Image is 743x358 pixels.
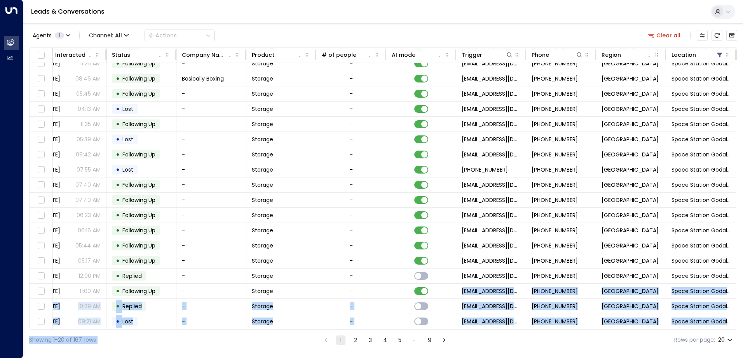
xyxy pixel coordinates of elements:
[252,318,273,325] span: Storage
[252,196,273,204] span: Storage
[718,334,734,346] div: 20
[674,336,715,344] label: Rows per page:
[532,196,578,204] span: +447401937625
[532,211,578,219] span: +447793350804
[75,196,101,204] p: 07:40 AM
[350,302,353,310] div: -
[36,135,46,144] span: Toggle select row
[671,135,731,143] span: Space Station Godalming
[392,50,415,60] div: AI mode
[116,284,120,298] div: •
[602,272,659,280] span: Surrey
[532,318,578,325] span: +447731345177
[76,90,101,98] p: 05:45 AM
[116,315,120,328] div: •
[36,256,46,266] span: Toggle select row
[671,242,731,249] span: Space Station Godalming
[78,318,101,325] p: 09:21 AM
[532,105,578,113] span: +447522825151
[36,317,46,326] span: Toggle select row
[252,151,273,158] span: Storage
[116,72,120,85] div: •
[462,272,520,280] span: leads@space-station.co.uk
[116,193,120,207] div: •
[602,105,659,113] span: Surrey
[602,318,659,325] span: Surrey
[122,75,155,82] span: Following Up
[532,181,578,189] span: +447540756448
[176,177,246,192] td: -
[440,335,449,345] button: Go to next page
[380,335,390,345] button: Go to page 4
[252,226,273,234] span: Storage
[252,90,273,98] span: Storage
[252,50,303,60] div: Product
[532,302,578,310] span: +447793887639
[36,104,46,114] span: Toggle select row
[462,226,520,234] span: leads@space-station.co.uk
[602,50,653,60] div: Region
[36,241,46,251] span: Toggle select row
[252,50,274,60] div: Product
[602,75,659,82] span: Surrey
[176,299,246,314] td: -
[176,86,246,101] td: -
[77,135,101,143] p: 05:39 AM
[122,242,155,249] span: Following Up
[462,302,520,310] span: leads@space-station.co.uk
[350,272,353,280] div: -
[532,257,578,265] span: +447469855786
[116,269,120,283] div: •
[122,196,155,204] span: Following Up
[726,30,737,41] button: Archived Leads
[671,166,731,174] span: Space Station Godalming
[322,50,373,60] div: # of people
[350,90,353,98] div: -
[176,56,246,71] td: -
[77,166,101,174] p: 07:55 AM
[350,166,353,174] div: -
[176,284,246,298] td: -
[532,90,578,98] span: +447704360910
[462,181,520,189] span: leads@space-station.co.uk
[145,30,215,41] button: Actions
[350,151,353,158] div: -
[122,257,155,265] span: Following Up
[122,287,155,295] span: Following Up
[671,151,731,158] span: Space Station Godalming
[116,148,120,161] div: •
[116,209,120,222] div: •
[602,196,659,204] span: Surrey
[78,226,101,234] p: 06:16 AM
[116,239,120,252] div: •
[78,257,101,265] p: 05:17 AM
[55,32,64,39] span: 1
[462,50,513,60] div: Trigger
[602,302,659,310] span: Surrey
[36,51,46,60] span: Toggle select all
[322,50,356,60] div: # of people
[116,102,120,116] div: •
[78,105,101,113] p: 04:13 AM
[671,196,731,204] span: Space Station Godalming
[462,257,520,265] span: leads@space-station.co.uk
[76,151,101,158] p: 09:42 AM
[671,287,731,295] span: Space Station Godalming
[602,287,659,295] span: Surrey
[350,75,353,82] div: -
[602,90,659,98] span: Surrey
[36,180,46,190] span: Toggle select row
[462,211,520,219] span: leads@space-station.co.uk
[176,268,246,283] td: -
[33,33,52,38] span: Agents
[176,223,246,238] td: -
[462,242,520,249] span: leads@space-station.co.uk
[115,32,122,39] span: All
[602,120,659,128] span: Surrey
[425,335,434,345] button: Go to page 9
[350,211,353,219] div: -
[350,226,353,234] div: -
[176,147,246,162] td: -
[122,120,155,128] span: Following Up
[671,120,731,128] span: Space Station Godalming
